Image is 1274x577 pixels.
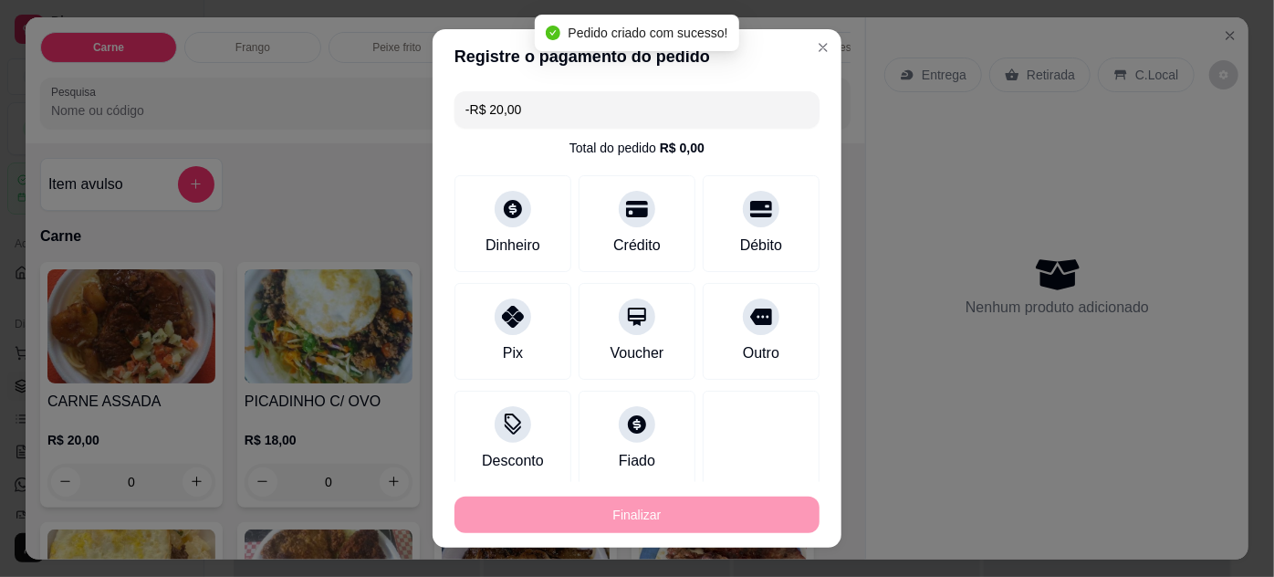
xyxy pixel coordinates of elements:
div: Fiado [619,450,655,472]
span: check-circle [546,26,560,40]
div: Outro [743,342,779,364]
div: Desconto [482,450,544,472]
div: Dinheiro [486,235,540,257]
div: Débito [740,235,782,257]
div: Pix [503,342,523,364]
div: Crédito [613,235,661,257]
button: Close [809,33,838,62]
input: Ex.: hambúrguer de cordeiro [465,91,809,128]
header: Registre o pagamento do pedido [433,29,841,84]
div: Voucher [611,342,664,364]
div: R$ 0,00 [660,139,705,157]
div: Total do pedido [569,139,705,157]
span: Pedido criado com sucesso! [568,26,727,40]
